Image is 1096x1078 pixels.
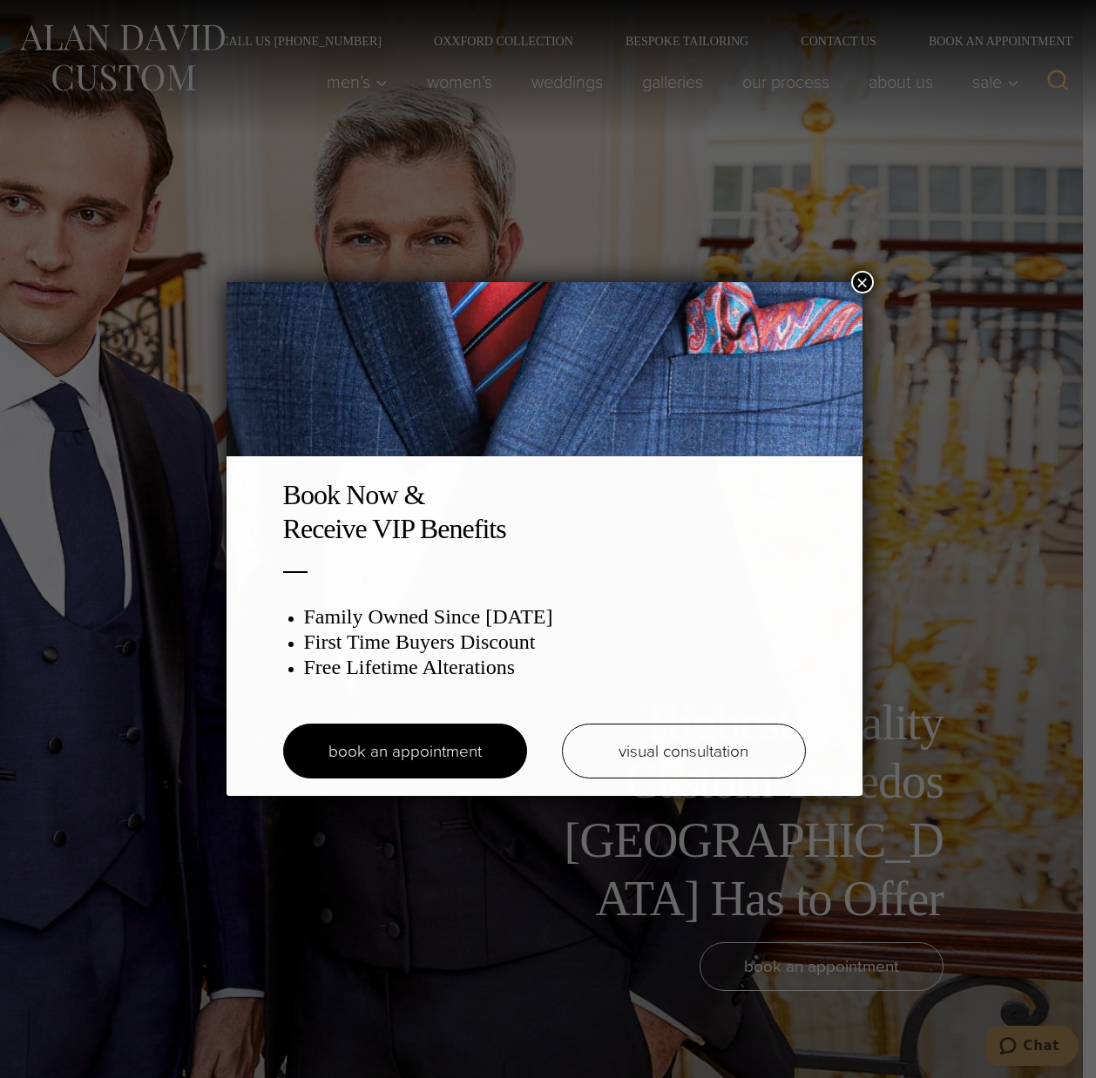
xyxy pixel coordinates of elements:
h3: Family Owned Since [DATE] [304,604,806,630]
span: Chat [38,12,74,28]
a: visual consultation [562,724,806,778]
a: book an appointment [283,724,527,778]
h3: Free Lifetime Alterations [304,655,806,680]
h2: Book Now & Receive VIP Benefits [283,478,806,545]
button: Close [851,271,874,293]
h3: First Time Buyers Discount [304,630,806,655]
